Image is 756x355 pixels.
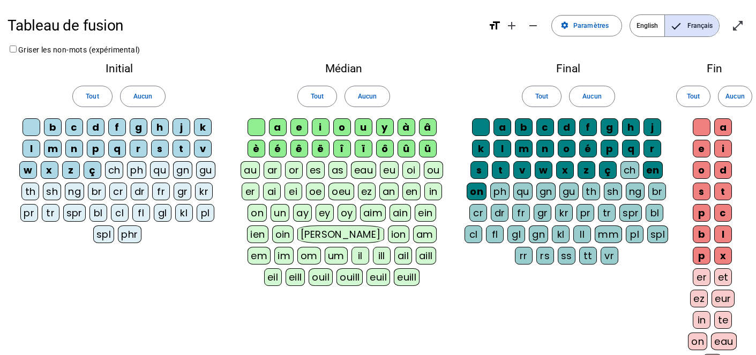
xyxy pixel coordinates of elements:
[714,225,732,243] div: l
[558,247,575,265] div: ss
[727,15,748,36] button: Entrer en plein écran
[297,86,337,107] button: Tout
[536,118,554,136] div: c
[501,15,522,36] button: Augmenter la taille de la police
[398,118,415,136] div: à
[398,140,415,157] div: û
[647,225,668,243] div: spl
[120,86,166,107] button: Aucun
[693,225,710,243] div: b
[380,161,399,179] div: eu
[272,225,294,243] div: oin
[194,140,212,157] div: v
[333,118,351,136] div: o
[248,247,271,265] div: em
[714,140,732,157] div: i
[328,183,354,200] div: oeu
[285,183,302,200] div: ei
[465,225,482,243] div: cl
[491,204,508,222] div: dr
[19,161,37,179] div: w
[355,118,372,136] div: u
[402,183,421,200] div: en
[173,118,190,136] div: j
[131,183,148,200] div: dr
[582,183,600,200] div: th
[197,204,214,222] div: pl
[42,204,59,222] div: tr
[515,140,533,157] div: m
[693,247,710,265] div: p
[488,19,501,32] mat-icon: format_size
[601,247,618,265] div: vr
[336,268,363,286] div: ouill
[558,118,575,136] div: d
[105,161,124,179] div: ch
[297,247,321,265] div: om
[87,140,104,157] div: p
[394,268,420,286] div: euill
[714,118,732,136] div: a
[376,140,394,157] div: ô
[21,183,39,200] div: th
[646,204,663,222] div: bl
[306,161,325,179] div: es
[515,118,533,136] div: b
[264,161,281,179] div: ar
[535,91,548,102] span: Tout
[465,63,672,74] h2: Final
[493,140,511,157] div: l
[687,91,700,102] span: Tout
[333,140,351,157] div: î
[174,183,191,200] div: gr
[345,86,390,107] button: Aucun
[573,225,591,243] div: ll
[413,225,437,243] div: am
[328,161,347,179] div: as
[579,140,597,157] div: é
[130,140,147,157] div: r
[293,204,312,222] div: ay
[311,91,324,102] span: Tout
[688,333,707,350] div: on
[693,311,710,329] div: in
[416,247,436,265] div: aill
[529,225,548,243] div: gn
[725,91,744,102] span: Aucun
[173,140,190,157] div: t
[152,183,170,200] div: fr
[693,268,710,286] div: er
[379,183,399,200] div: an
[712,290,734,307] div: eur
[402,161,420,179] div: oi
[355,140,372,157] div: ï
[86,91,99,102] span: Tout
[513,183,533,200] div: qu
[150,161,169,179] div: qu
[388,225,409,243] div: ion
[714,204,732,222] div: c
[424,161,443,179] div: ou
[490,183,510,200] div: ph
[285,161,303,179] div: or
[556,161,574,179] div: x
[312,140,330,157] div: ë
[604,183,622,200] div: sh
[271,204,289,222] div: un
[419,140,437,157] div: ü
[714,311,732,329] div: te
[582,91,601,102] span: Aucun
[366,268,390,286] div: euil
[248,140,265,157] div: è
[130,118,147,136] div: g
[558,140,575,157] div: o
[325,247,348,265] div: um
[527,19,540,32] mat-icon: remove
[601,118,618,136] div: g
[535,161,552,179] div: w
[714,268,732,286] div: et
[247,225,268,243] div: ien
[601,140,618,157] div: p
[551,15,622,36] button: Paramètres
[196,161,215,179] div: gu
